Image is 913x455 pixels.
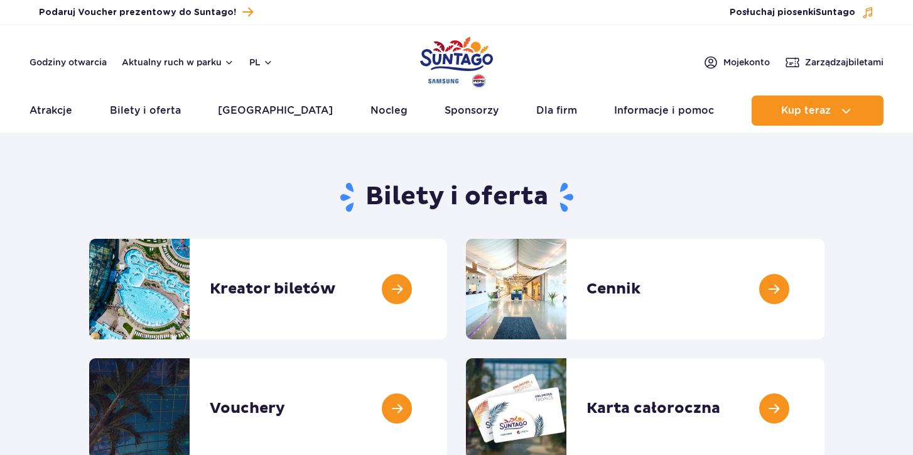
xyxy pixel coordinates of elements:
a: Bilety i oferta [110,96,181,126]
button: Posłuchaj piosenkiSuntago [730,6,874,19]
a: [GEOGRAPHIC_DATA] [218,96,333,126]
a: Sponsorzy [445,96,499,126]
span: Kup teraz [781,105,831,116]
a: Godziny otwarcia [30,56,107,69]
a: Park of Poland [420,31,493,89]
span: Zarządzaj biletami [805,56,883,69]
span: Posłuchaj piosenki [730,6,855,19]
span: Moje konto [723,56,770,69]
a: Mojekonto [703,55,770,70]
h1: Bilety i oferta [89,181,824,214]
button: pl [249,56,273,69]
button: Kup teraz [752,96,883,126]
button: Aktualny ruch w parku [122,57,234,67]
a: Podaruj Voucher prezentowy do Suntago! [39,4,253,21]
a: Nocleg [370,96,408,126]
a: Dla firm [536,96,577,126]
a: Informacje i pomoc [614,96,714,126]
a: Atrakcje [30,96,72,126]
span: Suntago [816,8,855,17]
a: Zarządzajbiletami [785,55,883,70]
span: Podaruj Voucher prezentowy do Suntago! [39,6,236,19]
